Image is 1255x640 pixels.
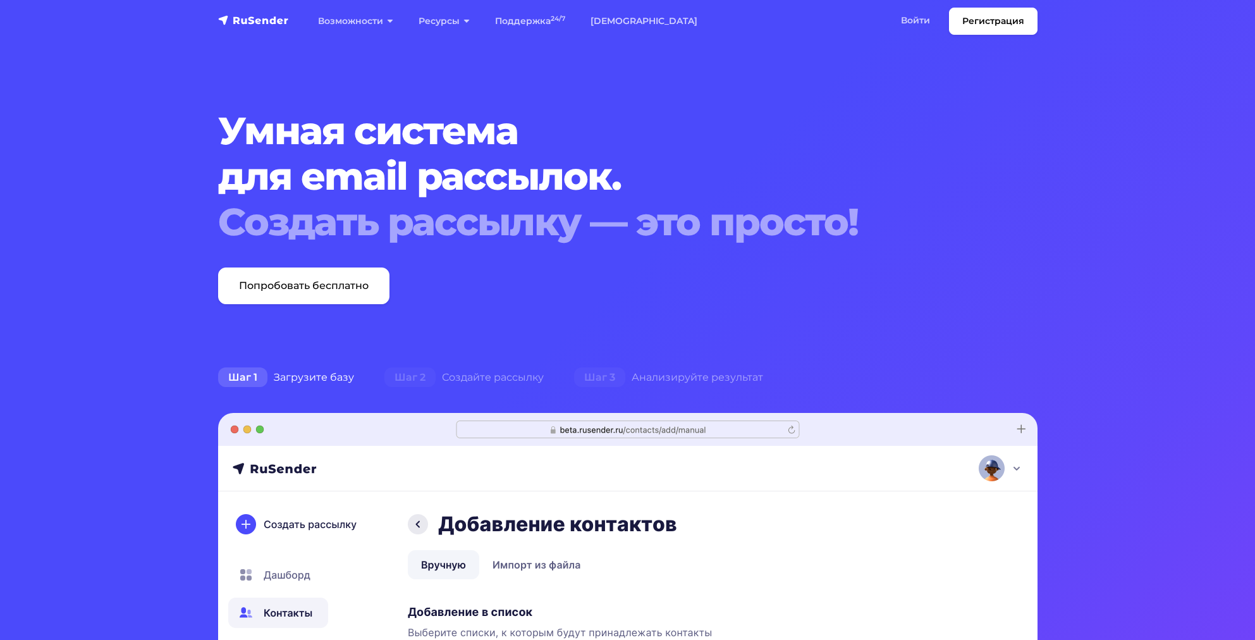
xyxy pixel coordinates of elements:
[203,365,369,390] div: Загрузите базу
[888,8,943,34] a: Войти
[305,8,406,34] a: Возможности
[406,8,482,34] a: Ресурсы
[218,108,968,245] h1: Умная система для email рассылок.
[218,268,389,304] a: Попробовать бесплатно
[482,8,578,34] a: Поддержка24/7
[559,365,778,390] div: Анализируйте результат
[218,199,968,245] div: Создать рассылку — это просто!
[218,14,289,27] img: RuSender
[578,8,710,34] a: [DEMOGRAPHIC_DATA]
[574,367,625,388] span: Шаг 3
[551,15,565,23] sup: 24/7
[218,367,267,388] span: Шаг 1
[949,8,1038,35] a: Регистрация
[369,365,559,390] div: Создайте рассылку
[384,367,436,388] span: Шаг 2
